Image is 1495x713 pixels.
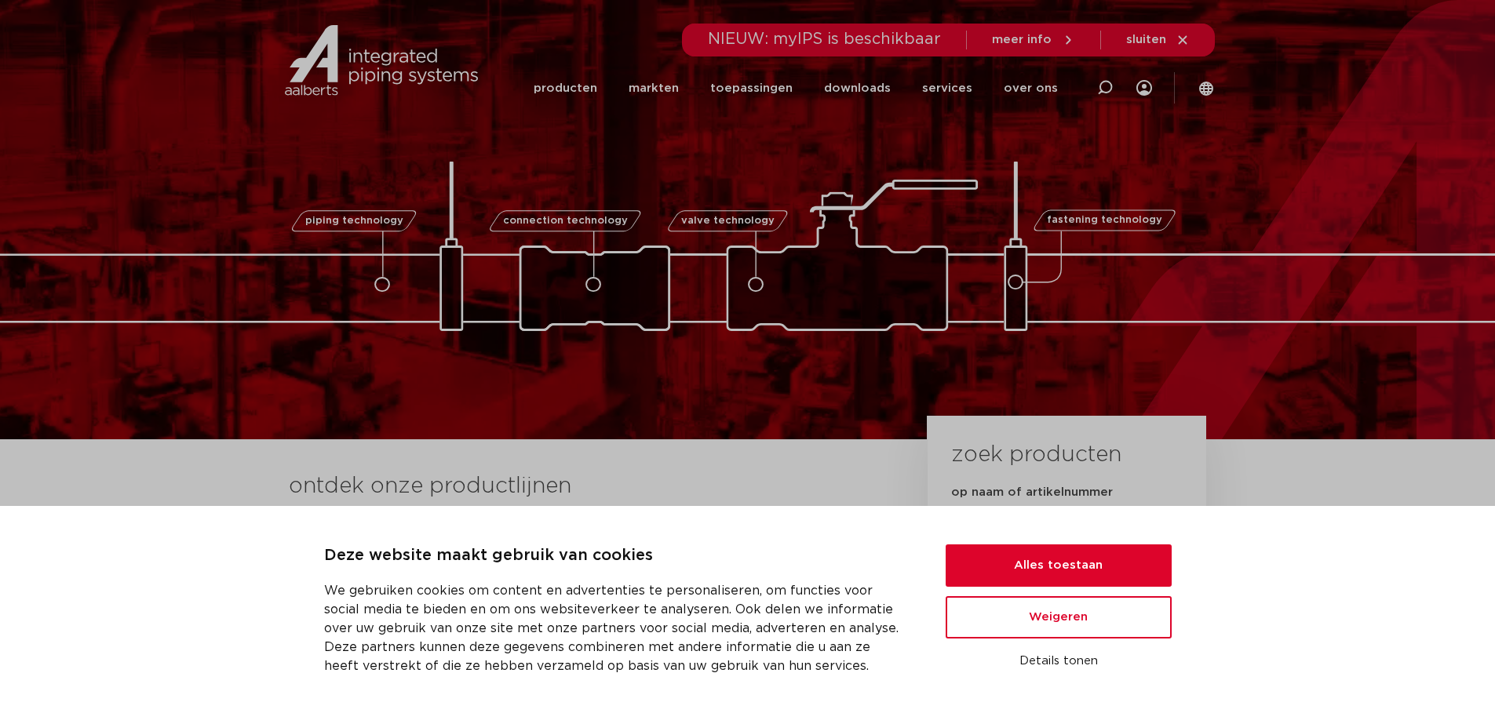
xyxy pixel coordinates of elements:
p: Deze website maakt gebruik van cookies [324,544,908,569]
h3: zoek producten [951,439,1121,471]
span: fastening technology [1047,216,1162,226]
button: Alles toestaan [946,544,1172,587]
label: op naam of artikelnummer [951,485,1113,500]
a: markten [629,56,679,120]
a: downloads [824,56,891,120]
span: NIEUW: myIPS is beschikbaar [708,31,941,47]
span: valve technology [681,216,775,226]
span: connection technology [502,216,627,226]
span: sluiten [1126,34,1166,45]
h3: ontdek onze productlijnen [289,471,874,502]
a: over ons [1004,56,1058,120]
button: Details tonen [946,648,1172,675]
a: services [922,56,972,120]
a: toepassingen [710,56,793,120]
button: Weigeren [946,596,1172,638]
span: piping technology [305,216,403,226]
span: meer info [992,34,1052,45]
div: my IPS [1136,56,1152,120]
a: meer info [992,33,1075,47]
p: We gebruiken cookies om content en advertenties te personaliseren, om functies voor social media ... [324,581,908,675]
a: sluiten [1126,33,1190,47]
a: producten [534,56,597,120]
nav: Menu [534,56,1058,120]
